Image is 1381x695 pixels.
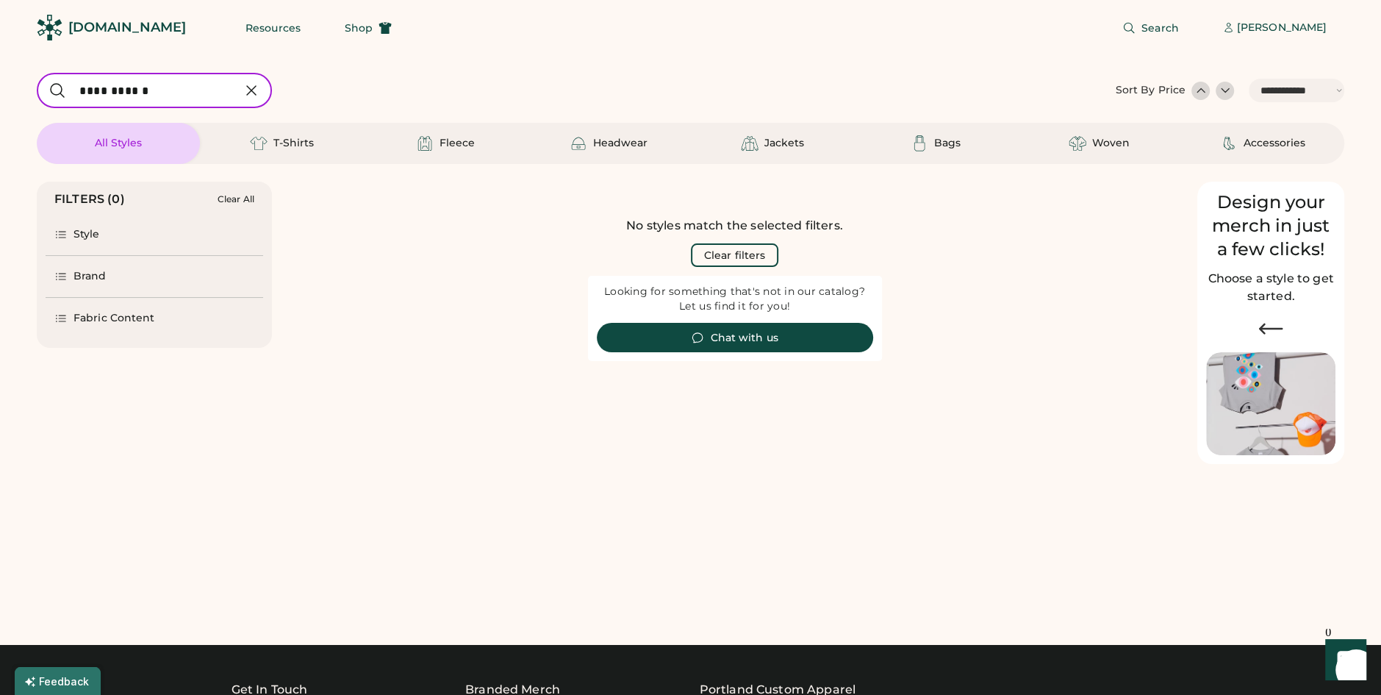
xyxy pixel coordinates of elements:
[250,135,268,152] img: T-Shirts Icon
[73,269,107,284] div: Brand
[1206,270,1335,305] h2: Choose a style to get started.
[95,136,142,151] div: All Styles
[911,135,928,152] img: Bags Icon
[1220,135,1238,152] img: Accessories Icon
[416,135,434,152] img: Fleece Icon
[37,15,62,40] img: Rendered Logo - Screens
[440,136,475,151] div: Fleece
[1141,23,1179,33] span: Search
[1206,352,1335,456] img: Image of Lisa Congdon Eye Print on T-Shirt and Hat
[228,13,318,43] button: Resources
[741,135,758,152] img: Jackets Icon
[1206,190,1335,261] div: Design your merch in just a few clicks!
[73,227,100,242] div: Style
[1237,21,1327,35] div: [PERSON_NAME]
[327,13,409,43] button: Shop
[570,135,587,152] img: Headwear Icon
[597,323,873,352] button: Chat with us
[273,136,314,151] div: T-Shirts
[54,190,125,208] div: FILTERS (0)
[1105,13,1197,43] button: Search
[73,311,154,326] div: Fabric Content
[1116,83,1185,98] div: Sort By Price
[1092,136,1130,151] div: Woven
[764,136,804,151] div: Jackets
[934,136,961,151] div: Bags
[593,136,648,151] div: Headwear
[597,285,873,314] div: Looking for something that's not in our catalog? Let us find it for you!
[345,23,373,33] span: Shop
[1069,135,1086,152] img: Woven Icon
[691,243,778,267] button: Clear filters
[1311,629,1374,692] iframe: Front Chat
[1244,136,1305,151] div: Accessories
[68,18,186,37] div: [DOMAIN_NAME]
[626,217,843,235] div: No styles match the selected filters.
[218,194,254,204] div: Clear All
